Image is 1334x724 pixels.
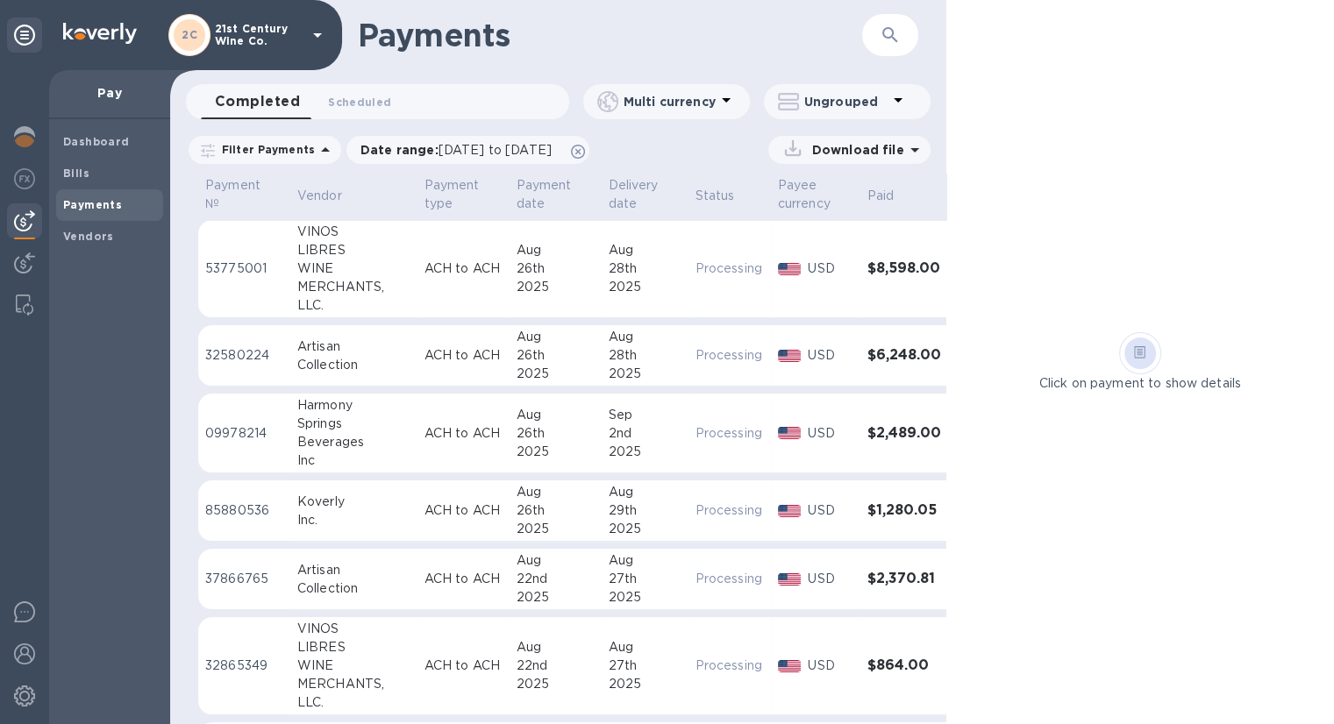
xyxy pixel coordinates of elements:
p: Payment № [205,176,260,213]
div: 2025 [608,365,681,383]
div: Aug [608,551,681,570]
span: Delivery date [608,176,681,213]
p: Payee currency [778,176,831,213]
div: Harmony [297,396,410,415]
p: Click on payment to show details [1039,374,1241,393]
div: 2025 [608,443,681,461]
div: WINE [297,259,410,278]
div: 2025 [608,278,681,296]
div: Aug [517,638,595,657]
b: Bills [63,167,89,180]
span: Payment type [424,176,503,213]
p: Delivery date [608,176,658,213]
div: Inc. [297,511,410,529]
div: Aug [608,328,681,346]
span: Scheduled [328,93,391,111]
p: Processing [696,346,764,365]
p: 53775001 [205,259,283,278]
p: ACH to ACH [424,657,503,675]
div: LIBRES [297,638,410,657]
div: 22nd [517,570,595,588]
p: Payment date [517,176,572,213]
div: MERCHANTS, [297,278,410,296]
div: 2025 [517,675,595,693]
span: [DATE] to [DATE] [439,143,552,157]
p: Processing [696,501,764,520]
div: 26th [517,346,595,365]
div: 27th [608,657,681,675]
h3: $2,370.81 [867,571,946,587]
p: Date range : [360,141,560,159]
div: Inc [297,451,410,470]
img: USD [778,427,802,439]
div: 26th [517,259,595,278]
p: Status [696,187,735,205]
p: USD [808,657,852,675]
div: 22nd [517,657,595,675]
div: Aug [517,483,595,501]
span: Paid [867,187,917,205]
div: Koverly [297,493,410,511]
div: Collection [297,356,410,374]
b: 2C [182,28,197,41]
p: 32865349 [205,657,283,675]
p: Processing [696,424,764,443]
div: Sep [608,406,681,424]
img: USD [778,505,802,517]
h3: $1,280.05 [867,502,946,519]
div: 28th [608,346,681,365]
div: Aug [517,241,595,259]
div: Aug [608,638,681,657]
p: ACH to ACH [424,346,503,365]
b: Dashboard [63,135,130,148]
h3: $864.00 [867,657,946,674]
div: LIBRES [297,241,410,259]
p: Paid [867,187,895,205]
span: Status [696,187,758,205]
p: Multi currency [624,93,716,110]
p: Processing [696,570,764,588]
div: 2025 [517,365,595,383]
p: USD [808,346,852,365]
b: Vendors [63,230,114,243]
p: Ungrouped [804,93,888,110]
div: 26th [517,424,595,443]
div: 2025 [517,520,595,538]
div: 2025 [608,520,681,538]
img: USD [778,573,802,586]
p: USD [808,424,852,443]
p: Processing [696,657,764,675]
div: 2025 [517,588,595,607]
div: Aug [608,241,681,259]
div: LLC. [297,296,410,315]
div: Aug [517,406,595,424]
p: Download file [805,141,904,159]
span: Vendor [297,187,365,205]
p: 37866765 [205,570,283,588]
div: Beverages [297,433,410,451]
img: USD [778,660,802,672]
p: Filter Payments [215,142,315,157]
div: Aug [517,551,595,570]
h1: Payments [358,17,806,53]
div: 2025 [517,443,595,461]
p: 09978214 [205,424,283,443]
p: USD [808,570,852,588]
p: Processing [696,259,764,278]
div: MERCHANTS, [297,675,410,693]
h3: $2,489.00 [867,425,946,442]
div: 2025 [608,675,681,693]
img: USD [778,263,802,275]
p: USD [808,259,852,278]
p: ACH to ACH [424,570,503,588]
span: Completed [215,89,300,114]
p: 32580224 [205,346,283,365]
div: 2nd [608,424,681,443]
p: 85880536 [205,501,283,520]
div: Artisan [297,337,410,356]
div: 29th [608,501,681,520]
div: LLC. [297,693,410,712]
p: ACH to ACH [424,424,503,443]
span: Payment date [517,176,595,213]
div: Aug [608,483,681,501]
